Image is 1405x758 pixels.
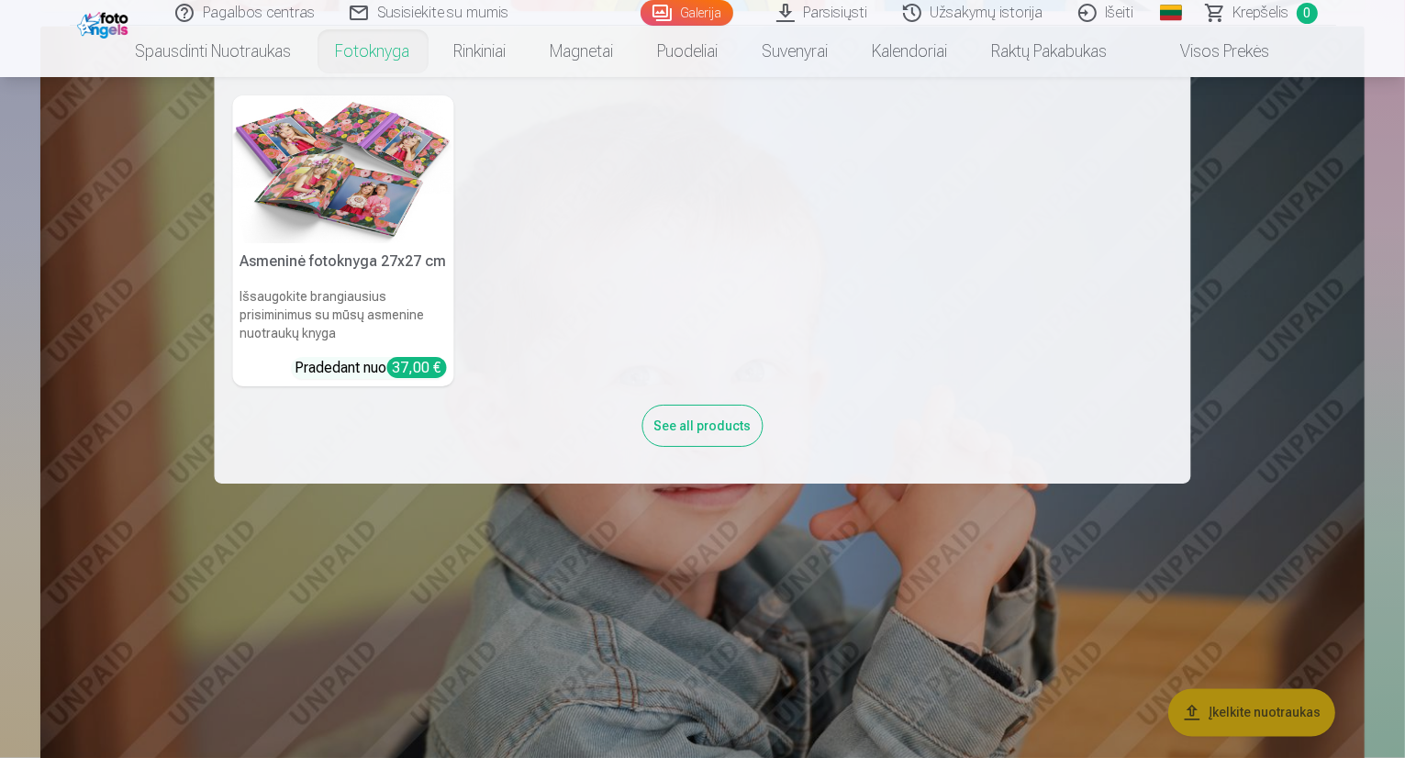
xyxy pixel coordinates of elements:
[77,7,133,39] img: /fa2
[1297,3,1318,24] span: 0
[233,243,454,280] h5: Asmeninė fotoknyga 27x27 cm
[642,415,764,434] a: See all products
[233,95,454,386] a: Asmeninė fotoknyga 27x27 cmAsmeninė fotoknyga 27x27 cmIšsaugokite brangiausius prisiminimus su mū...
[1130,26,1292,77] a: Visos prekės
[851,26,970,77] a: Kalendoriai
[387,357,447,378] div: 37,00 €
[970,26,1130,77] a: Raktų pakabukas
[114,26,314,77] a: Spausdinti nuotraukas
[233,280,454,350] h6: Išsaugokite brangiausius prisiminimus su mūsų asmenine nuotraukų knyga
[741,26,851,77] a: Suvenyrai
[1233,2,1289,24] span: Krepšelis
[642,405,764,447] div: See all products
[233,95,454,243] img: Asmeninė fotoknyga 27x27 cm
[432,26,529,77] a: Rinkiniai
[636,26,741,77] a: Puodeliai
[314,26,432,77] a: Fotoknyga
[529,26,636,77] a: Magnetai
[295,357,447,379] div: Pradedant nuo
